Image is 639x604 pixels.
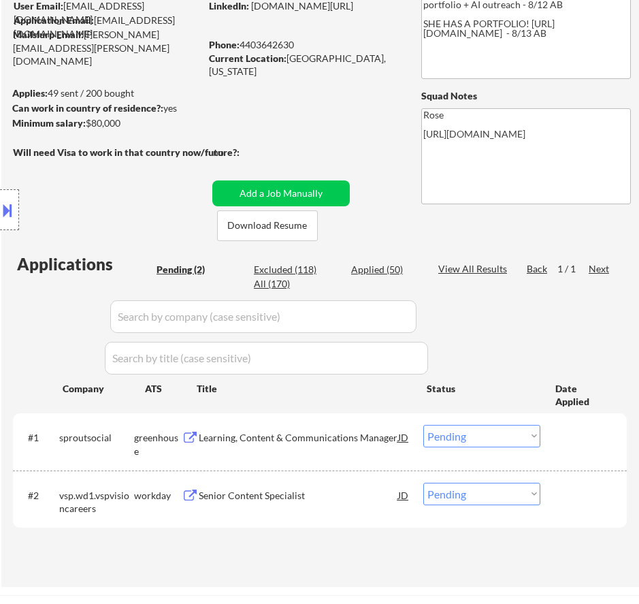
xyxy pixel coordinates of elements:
div: [GEOGRAPHIC_DATA], [US_STATE] [209,52,402,78]
div: Learning, Content & Communications Manager [199,431,398,445]
strong: Mailslurp Email: [13,29,84,40]
div: Title [197,382,414,396]
div: vsp.wd1.vspvisioncareers [59,489,135,515]
div: Status [427,376,535,400]
strong: Application Email: [14,14,94,26]
div: Company [63,382,145,396]
div: 1 / 1 [557,262,589,276]
div: Date Applied [555,382,610,409]
div: workday [134,489,181,503]
div: Applied (50) [351,263,419,276]
strong: Current Location: [209,52,286,64]
div: ATS [145,382,197,396]
button: Download Resume [217,210,318,241]
div: #1 [28,431,48,445]
div: View All Results [438,262,511,276]
input: Search by title (case sensitive) [105,342,428,375]
div: JD [397,483,410,507]
div: Squad Notes [421,89,631,103]
strong: Phone: [209,39,240,50]
div: [PERSON_NAME][EMAIL_ADDRESS][PERSON_NAME][DOMAIN_NAME] [13,28,218,68]
button: Add a Job Manually [212,180,350,206]
div: All (170) [254,277,322,291]
div: Senior Content Specialist [199,489,398,503]
div: Next [589,262,610,276]
div: Back [527,262,548,276]
div: #2 [28,489,48,503]
div: JD [397,425,410,449]
div: greenhouse [134,431,181,458]
div: [EMAIL_ADDRESS][DOMAIN_NAME] [14,14,218,40]
div: Excluded (118) [254,263,322,276]
div: sproutsocial [59,431,135,445]
div: 4403642630 [209,38,402,52]
input: Search by company (case sensitive) [110,300,416,333]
